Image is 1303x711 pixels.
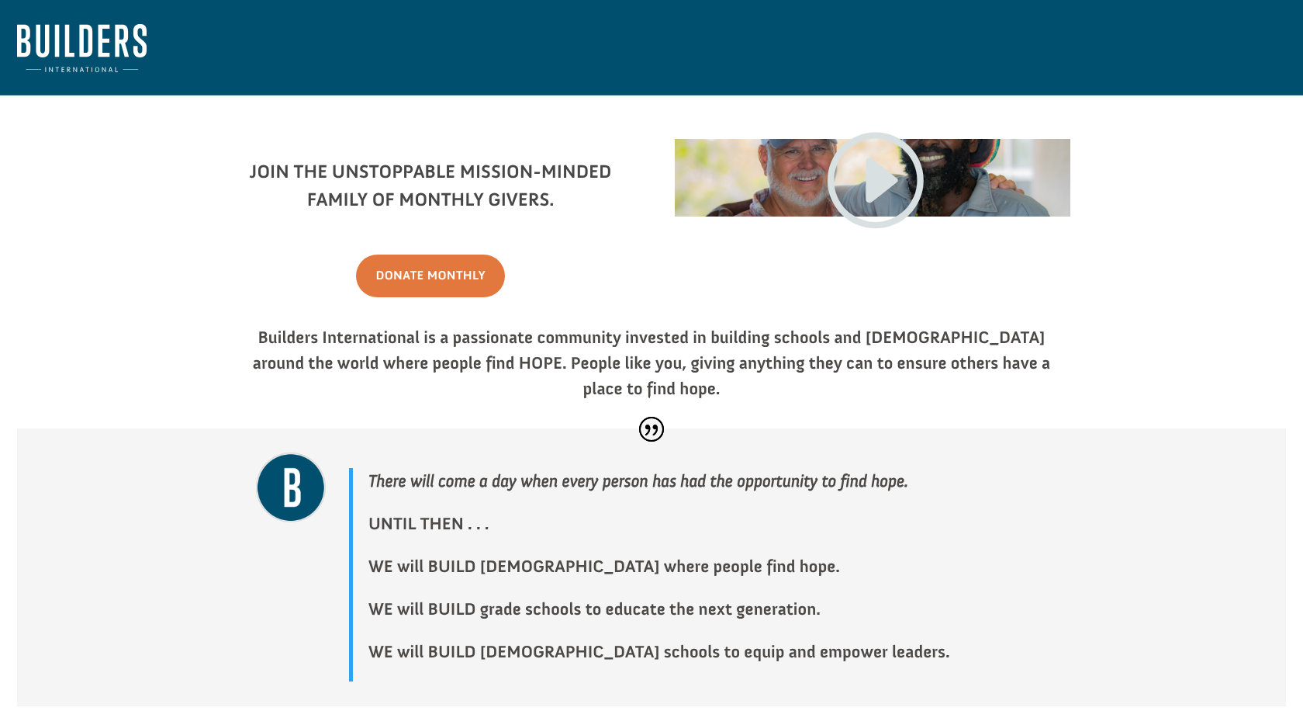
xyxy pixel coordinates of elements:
strong: WE will BUILD [DEMOGRAPHIC_DATA] where people find hope. [368,556,840,577]
strong: WE will BUILD [DEMOGRAPHIC_DATA] schools to equip and empower leaders. [368,641,950,662]
a: Donate Monthly [356,255,504,297]
strong: UNTIL THEN . . . [368,513,489,534]
img: Builders International [17,24,147,72]
strong: There will come a day when every person has had the opportunity to find hope. [368,470,908,491]
strong: Join the unstoppable mission-minded family of monthly givers. [250,161,612,211]
strong: Builders International is a passionate community invested in building schools and [DEMOGRAPHIC_DA... [253,327,1050,399]
strong: WE will BUILD grade schools to educate the next generation. [368,598,821,619]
